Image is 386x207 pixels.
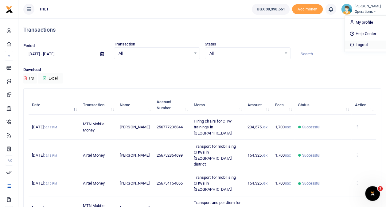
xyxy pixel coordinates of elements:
[193,175,236,192] span: Transport for mobilising CHWs in [GEOGRAPHIC_DATA]
[83,122,104,132] span: MTN Mobile Money
[32,181,57,186] span: [DATE]
[44,126,57,129] small: 06:17 PM
[44,154,57,157] small: 05:13 PM
[37,6,51,12] span: THET
[252,4,289,15] a: UGX 30,398,551
[23,26,381,33] h4: Transactions
[44,182,57,185] small: 05:10 PM
[292,4,323,14] li: Toup your wallet
[157,125,183,129] span: 256777235344
[120,181,150,186] span: [PERSON_NAME]
[272,96,295,115] th: Fees: activate to sort column ascending
[32,153,57,158] span: [DATE]
[262,154,267,157] small: UGX
[119,50,191,57] span: All
[355,4,381,9] small: [PERSON_NAME]
[262,126,267,129] small: UGX
[365,186,380,201] iframe: Intercom live chat
[209,50,282,57] span: All
[295,49,381,59] input: Search
[157,153,183,158] span: 256752864699
[248,125,267,129] span: 204,575
[114,41,135,47] label: Transaction
[244,96,272,115] th: Amount: activate to sort column ascending
[193,119,232,135] span: Hiring chairs for CHW trainings in [GEOGRAPHIC_DATA]
[120,153,150,158] span: [PERSON_NAME]
[248,153,267,158] span: 154,325
[285,154,290,157] small: UGX
[83,153,105,158] span: Airtel Money
[256,6,285,12] span: UGX 30,398,551
[292,6,323,11] a: Add money
[79,96,116,115] th: Transaction: activate to sort column ascending
[6,6,13,13] img: logo-small
[262,182,267,185] small: UGX
[116,96,153,115] th: Name: activate to sort column ascending
[38,73,63,84] button: Excel
[32,125,57,129] span: [DATE]
[5,155,13,166] li: Ac
[23,43,35,49] label: Period
[292,4,323,14] span: Add money
[205,41,216,47] label: Status
[275,125,291,129] span: 1,700
[29,96,79,115] th: Date: activate to sort column descending
[378,186,383,191] span: 1
[23,67,381,73] p: Download
[275,181,291,186] span: 1,700
[341,4,352,15] img: profile-user
[23,73,37,84] button: PDF
[248,181,267,186] span: 154,325
[294,96,351,115] th: Status: activate to sort column ascending
[193,144,236,167] span: Transport for mobilising CHWs in [GEOGRAPHIC_DATA] district
[285,126,290,129] small: UGX
[302,181,320,186] span: Successful
[6,7,13,11] a: logo-small logo-large logo-large
[190,96,244,115] th: Memo: activate to sort column ascending
[153,96,190,115] th: Account Number: activate to sort column ascending
[341,4,381,15] a: profile-user [PERSON_NAME] Operations
[23,49,96,59] input: select period
[275,153,291,158] span: 1,700
[5,51,13,61] li: M
[355,9,381,14] span: Operations
[302,153,320,158] span: Successful
[83,181,105,186] span: Airtel Money
[120,125,150,129] span: [PERSON_NAME]
[351,96,376,115] th: Action: activate to sort column ascending
[302,124,320,130] span: Successful
[249,4,292,15] li: Wallet ballance
[285,182,290,185] small: UGX
[157,181,183,186] span: 256754154066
